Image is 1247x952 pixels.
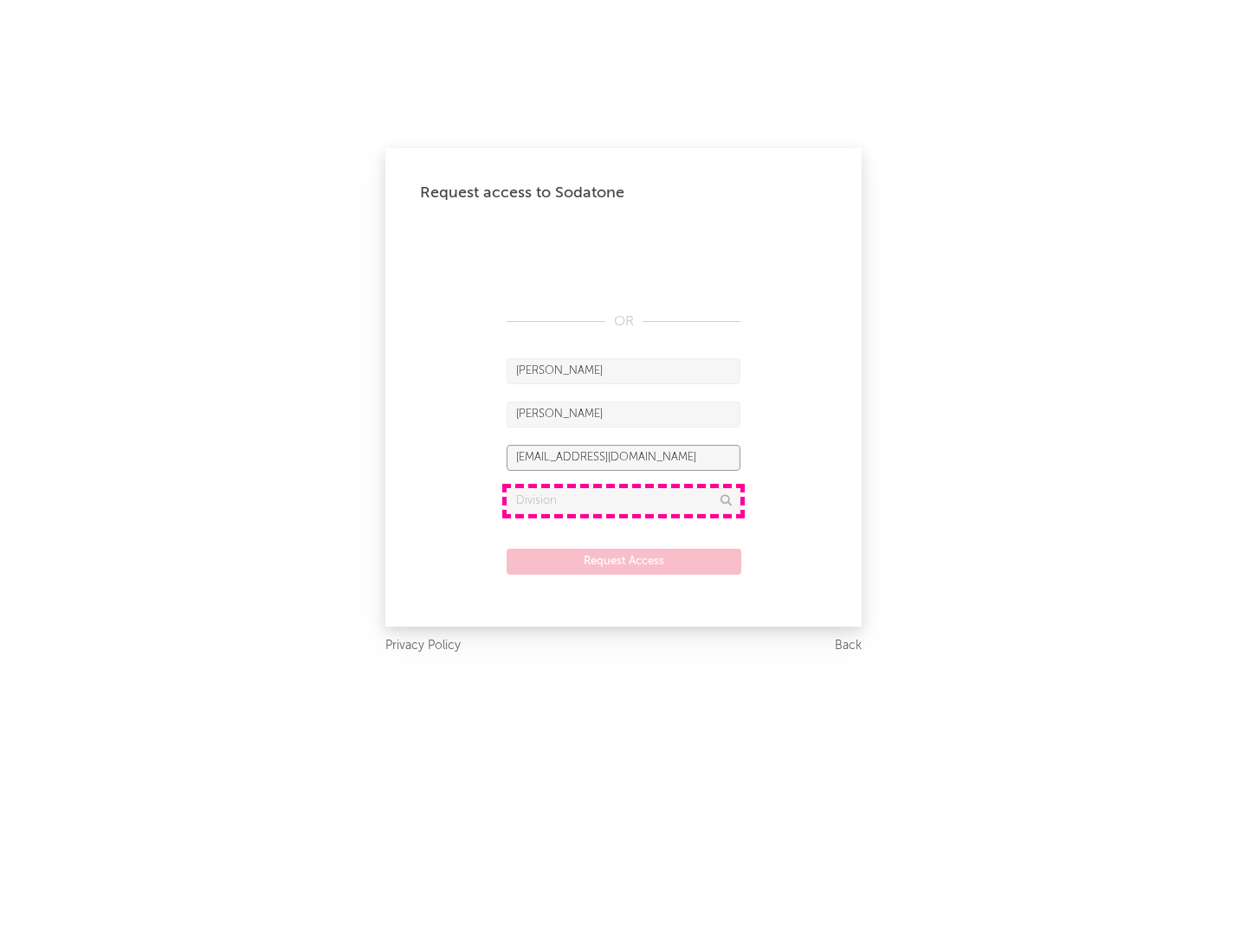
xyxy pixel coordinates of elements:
[507,488,740,514] input: Division
[835,635,862,657] a: Back
[385,635,461,657] a: Privacy Policy
[507,358,740,384] input: First Name
[507,549,741,575] button: Request Access
[507,445,740,471] input: Email
[507,312,740,332] div: OR
[420,183,827,203] div: Request access to Sodatone
[507,402,740,428] input: Last Name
